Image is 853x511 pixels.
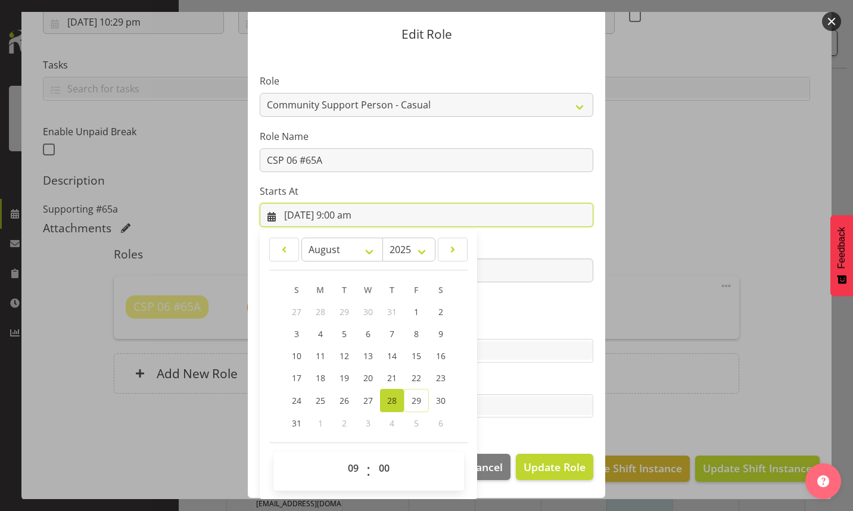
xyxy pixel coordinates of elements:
span: 19 [340,372,349,384]
a: 23 [429,367,453,389]
button: Feedback - Show survey [830,215,853,296]
span: 4 [318,328,323,339]
span: 3 [366,417,371,429]
span: 2 [438,306,443,317]
a: 5 [332,323,356,345]
label: Role [260,74,593,88]
span: 20 [363,372,373,384]
a: 13 [356,345,380,367]
a: 28 [380,389,404,412]
span: F [414,284,418,295]
span: W [364,284,372,295]
a: 18 [309,367,332,389]
span: 29 [412,395,421,406]
a: 15 [404,345,429,367]
span: 5 [342,328,347,339]
span: 24 [292,395,301,406]
span: 11 [316,350,325,362]
span: Cancel [469,459,503,475]
span: 3 [294,328,299,339]
span: 27 [363,395,373,406]
span: S [438,284,443,295]
a: 7 [380,323,404,345]
a: 20 [356,367,380,389]
span: 30 [363,306,373,317]
span: T [342,284,347,295]
a: 8 [404,323,429,345]
a: 9 [429,323,453,345]
a: 16 [429,345,453,367]
span: 29 [340,306,349,317]
a: 21 [380,367,404,389]
span: 5 [414,417,419,429]
a: 17 [285,367,309,389]
span: 2 [342,417,347,429]
span: Feedback [836,227,847,269]
span: : [366,456,371,486]
a: 11 [309,345,332,367]
a: 1 [404,301,429,323]
span: 1 [414,306,419,317]
span: 27 [292,306,301,317]
button: Update Role [516,454,593,480]
a: 22 [404,367,429,389]
a: 2 [429,301,453,323]
span: 28 [316,306,325,317]
span: 30 [436,395,446,406]
span: S [294,284,299,295]
span: 31 [387,306,397,317]
span: 14 [387,350,397,362]
input: E.g. Waiter 1 [260,148,593,172]
span: 15 [412,350,421,362]
span: 31 [292,417,301,429]
span: 8 [414,328,419,339]
span: 26 [340,395,349,406]
span: T [390,284,394,295]
a: 4 [309,323,332,345]
span: 13 [363,350,373,362]
a: 31 [285,412,309,434]
a: 10 [285,345,309,367]
span: M [316,284,324,295]
span: 18 [316,372,325,384]
span: 17 [292,372,301,384]
input: Click to select... [260,203,593,227]
span: 16 [436,350,446,362]
span: 25 [316,395,325,406]
span: 23 [436,372,446,384]
span: 7 [390,328,394,339]
span: 6 [366,328,371,339]
img: help-xxl-2.png [817,475,829,487]
a: 3 [285,323,309,345]
span: 22 [412,372,421,384]
p: Edit Role [260,28,593,40]
label: Starts At [260,184,593,198]
a: 29 [404,389,429,412]
a: 19 [332,367,356,389]
a: 26 [332,389,356,412]
span: 4 [390,417,394,429]
span: 21 [387,372,397,384]
a: 12 [332,345,356,367]
button: Cancel [461,454,510,480]
label: Role Name [260,129,593,144]
span: 12 [340,350,349,362]
a: 14 [380,345,404,367]
span: 10 [292,350,301,362]
a: 27 [356,389,380,412]
a: 30 [429,389,453,412]
span: Update Role [524,459,586,475]
span: 28 [387,395,397,406]
a: 25 [309,389,332,412]
span: 1 [318,417,323,429]
span: 9 [438,328,443,339]
a: 6 [356,323,380,345]
a: 24 [285,389,309,412]
span: 6 [438,417,443,429]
